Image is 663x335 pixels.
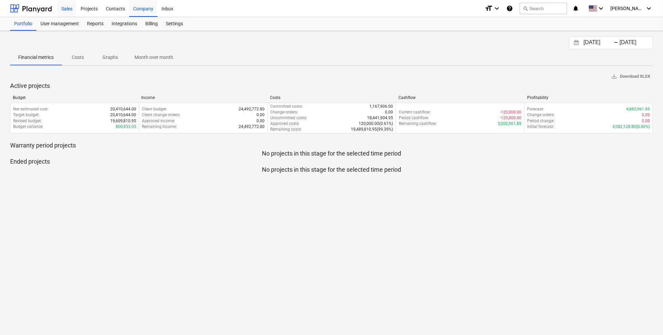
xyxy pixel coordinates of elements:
p: 4,082,128.80 ( 0.00% ) [612,124,650,130]
p: 0.00 [385,109,393,115]
p: Current cashflow : [399,109,431,115]
p: Forecast : [527,106,544,112]
p: 1,167,906.00 [369,104,393,109]
p: Change orders : [527,112,555,118]
a: Integrations [108,17,141,31]
p: Net estimated cost : [13,106,49,112]
p: 24,492,772.80 [239,124,265,130]
p: Approved income : [142,118,175,124]
p: Committed costs : [270,104,303,109]
p: Change orders : [270,109,298,115]
p: 19,489,810.95 ( 99.39% ) [351,127,393,132]
div: Costs [270,95,393,100]
p: 24,492,772.80 [239,106,265,112]
div: Budget [13,95,136,100]
p: Remaining costs : [270,127,302,132]
p: 0.00 [257,118,265,124]
div: Income [141,95,264,100]
p: Remaining cashflow : [399,121,437,127]
span: save_alt [611,73,617,79]
p: Period change : [527,118,554,124]
p: 0.00 [642,118,650,124]
span: search [523,6,528,11]
input: End Date [618,38,653,47]
p: 0.00 [642,112,650,118]
div: Profitability [527,95,650,100]
p: Uncommitted costs : [270,115,307,121]
p: Month over month [134,54,173,61]
div: - [614,41,618,45]
i: format_size [485,4,493,12]
p: Target budget : [13,112,39,118]
p: Period cashflow : [399,115,429,121]
div: Cashflow [398,95,521,100]
p: 20,410,644.00 [110,106,136,112]
p: Initial forecast : [527,124,554,130]
p: 4,882,961.85 [626,106,650,112]
p: Costs [70,54,86,61]
span: Download XLSX [611,73,650,80]
p: Graphs [102,54,118,61]
p: -120,000.00 [500,109,521,115]
button: Interact with the calendar and add the check-in date for your trip. [571,39,582,47]
p: 0.00 [257,112,265,118]
p: Revised budget : [13,118,42,124]
p: Ended projects [10,158,653,166]
button: Search [520,3,567,14]
a: Reports [83,17,108,31]
i: Knowledge base [506,4,513,12]
p: No projects in this stage for the selected time period [10,149,653,158]
p: Remaining income : [142,124,177,130]
a: Billing [141,17,162,31]
i: keyboard_arrow_down [597,4,605,12]
input: Start Date [582,38,616,47]
span: [PERSON_NAME] [610,6,644,11]
p: No projects in this stage for the selected time period [10,166,653,174]
a: User management [36,17,83,31]
p: 800,833.05 [116,124,136,130]
p: 18,441,904.95 [367,115,393,121]
p: 120,000.00 ( 0.61% ) [359,121,393,127]
p: 19,609,810.95 [110,118,136,124]
button: Download XLSX [608,71,653,82]
i: keyboard_arrow_down [645,4,653,12]
p: Warranty period projects [10,141,653,149]
p: 20,410,644.00 [110,112,136,118]
iframe: Chat Widget [629,303,663,335]
p: Active projects [10,82,653,90]
i: notifications [572,4,579,12]
a: Settings [162,17,187,31]
p: Budget variance : [13,124,43,130]
a: Portfolio [10,17,36,31]
p: Client budget : [142,106,167,112]
p: Financial metrics [18,54,54,61]
p: Approved costs : [270,121,300,127]
p: -120,000.00 [500,115,521,121]
p: 5,002,961.85 [498,121,521,127]
p: Client change orders : [142,112,180,118]
i: keyboard_arrow_down [493,4,501,12]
